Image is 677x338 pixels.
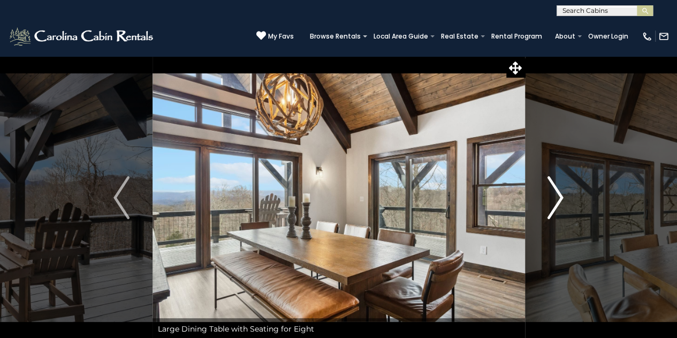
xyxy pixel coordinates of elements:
a: Real Estate [436,29,484,44]
a: My Favs [256,31,294,42]
a: Rental Program [486,29,547,44]
img: White-1-2.png [8,26,156,47]
a: Browse Rentals [305,29,366,44]
a: Owner Login [583,29,634,44]
span: My Favs [268,32,294,41]
a: About [550,29,581,44]
img: arrow [547,176,564,219]
img: phone-regular-white.png [642,31,652,42]
img: mail-regular-white.png [658,31,669,42]
img: arrow [113,176,130,219]
a: Local Area Guide [368,29,433,44]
